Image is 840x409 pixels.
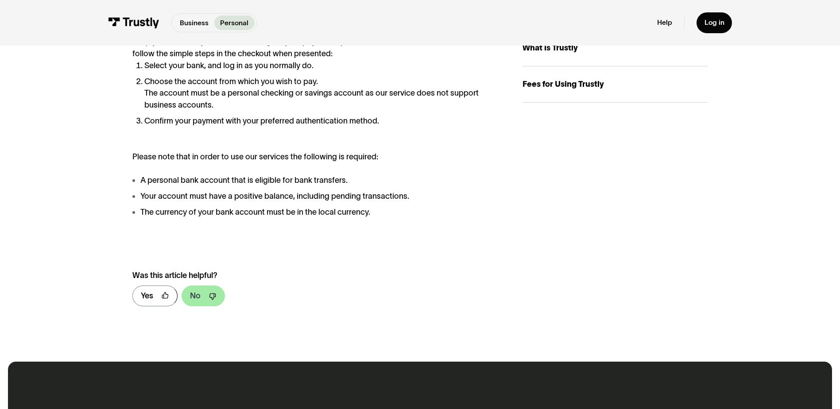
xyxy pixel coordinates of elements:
[144,76,503,112] li: Choose the account from which you wish to pay. The account must be a personal checking or savings...
[214,15,255,30] a: Personal
[523,42,708,54] div: What is Trustly
[108,17,159,28] img: Trustly Logo
[697,12,732,33] a: Log in
[174,15,214,30] a: Business
[180,18,209,28] p: Business
[523,78,708,90] div: Fees for Using Trustly
[523,30,708,66] a: What is Trustly
[132,174,503,186] li: A personal bank account that is eligible for bank transfers.
[657,18,672,27] a: Help
[190,290,201,302] div: No
[182,286,225,306] a: No
[144,60,503,72] li: Select your bank, and log in as you normally do.
[705,18,724,27] div: Log in
[144,115,503,127] li: Confirm your payment with your preferred authentication method.
[132,12,503,218] div: To use our services, no downloading, registration, or account is required. Simply select Trustly,...
[132,206,503,218] li: The currency of your bank account must be in the local currency.
[132,286,178,306] a: Yes
[132,190,503,202] li: Your account must have a positive balance, including pending transactions.
[523,66,708,103] a: Fees for Using Trustly
[220,18,248,28] p: Personal
[132,270,481,282] div: Was this article helpful?
[141,290,153,302] div: Yes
